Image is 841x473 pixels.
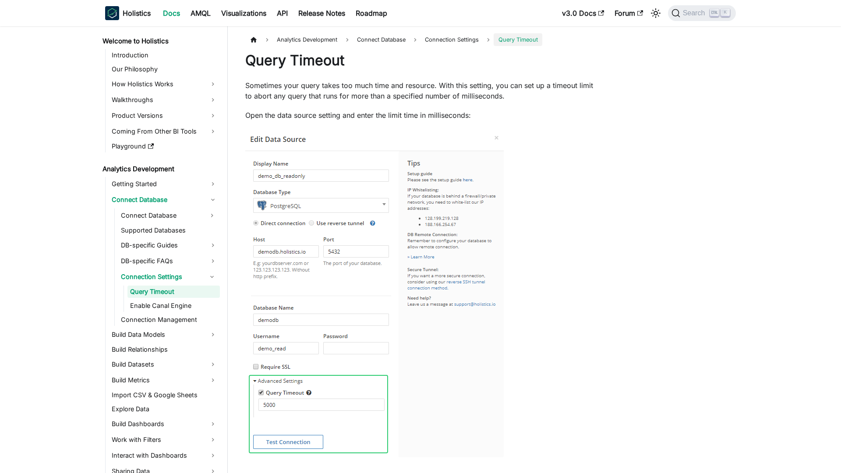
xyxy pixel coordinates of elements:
button: Collapse sidebar category 'Connection Settings' [204,270,220,284]
a: Release Notes [293,6,350,20]
a: Connect Database [109,193,220,207]
span: Connection Settings [425,36,479,43]
a: Connection Management [118,314,220,326]
a: Query Timeout [127,286,220,298]
a: Walkthroughs [109,93,220,107]
a: Build Data Models [109,328,220,342]
button: Expand sidebar category 'Connect Database' [204,208,220,222]
h1: Query Timeout [245,52,598,69]
a: v3.0 Docs [557,6,609,20]
a: Build Dashboards [109,417,220,431]
a: Connection Settings [118,270,204,284]
a: Connect Database [118,208,204,222]
nav: Docs sidebar [96,26,228,473]
span: Connect Database [353,33,410,46]
b: Holistics [123,8,151,18]
a: Getting Started [109,177,220,191]
kbd: K [721,9,730,17]
nav: Breadcrumbs [245,33,598,46]
button: Search (Ctrl+K) [668,5,736,21]
a: HolisticsHolistics [105,6,151,20]
a: Visualizations [216,6,272,20]
p: Sometimes your query takes too much time and resource. With this setting, you can set up a timeou... [245,80,598,101]
a: DB-specific FAQs [118,254,220,268]
a: Welcome to Holistics [100,35,220,47]
a: Playground [109,140,220,152]
a: How Holistics Works [109,77,220,91]
a: Work with Filters [109,433,220,447]
a: Supported Databases [118,224,220,236]
a: Connection Settings [420,33,483,46]
a: Docs [158,6,185,20]
a: Import CSV & Google Sheets [109,389,220,401]
a: Build Metrics [109,373,220,387]
a: Enable Canal Engine [127,300,220,312]
a: Build Datasets [109,357,220,371]
a: Roadmap [350,6,392,20]
img: Holistics [105,6,119,20]
a: Home page [245,33,262,46]
a: Forum [609,6,648,20]
a: API [272,6,293,20]
span: Analytics Development [272,33,342,46]
span: Search [680,9,710,17]
a: Analytics Development [100,163,220,175]
a: Introduction [109,49,220,61]
a: Our Philosophy [109,63,220,75]
a: DB-specific Guides [118,238,220,252]
span: Query Timeout [494,33,542,46]
a: Coming From Other BI Tools [109,124,220,138]
a: Explore Data [109,403,220,415]
p: Open the data source setting and enter the limit time in milliseconds: [245,110,598,120]
a: Interact with Dashboards [109,448,220,462]
button: Switch between dark and light mode (currently light mode) [649,6,663,20]
a: Product Versions [109,109,220,123]
a: Build Relationships [109,343,220,356]
a: AMQL [185,6,216,20]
